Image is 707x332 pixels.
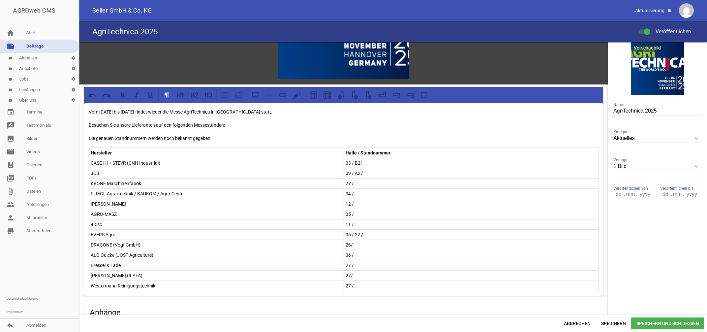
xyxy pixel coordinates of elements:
i: note [7,42,15,50]
input: mm [671,190,683,199]
p: 4Disc [91,220,342,228]
i: rate_review [7,121,15,129]
p: Westermann Reinigungstechnik [91,282,342,290]
p: 12 / [346,200,597,208]
i: settings [68,53,79,63]
p: FLIEGL Agrartechnik / BAUKOM / Agro-Center [91,190,342,198]
p: AGRO-MASZ [91,210,342,218]
i: attach_file [7,187,15,195]
p: ALÖ Quicke (JOST Agriculture) [91,251,342,259]
i: image [7,135,15,143]
i: settings [68,84,79,95]
span: Speichern [596,317,631,329]
input: dd [613,190,625,199]
p: 27/ [346,272,597,280]
i: label [8,77,13,82]
i: label [8,56,13,60]
p: 05 / 22 / [346,231,597,239]
i: home [7,29,15,37]
i: settings [68,74,79,84]
p: DRAGONE (Vogt GmbH) [91,241,342,249]
p: 09 / A27 [346,169,597,177]
p: 06 / [346,251,597,259]
i: people [7,201,15,209]
strong: Halle / Standnummer [346,150,390,155]
input: mm [625,190,636,199]
span: Veröffentlichen von [613,185,648,192]
i: movie [7,148,15,156]
p: 03 / B21 [346,159,597,167]
i: label [8,67,13,71]
div: Vorschaubild [632,44,662,52]
i: keyboard_arrow_down [691,133,702,144]
p: EVERS Agro [91,231,342,239]
p: JCB [91,169,342,177]
span: Speichern und Schließen [631,317,704,329]
h4: AgriTechnica 2025 [92,26,158,37]
i: photo_album [7,161,15,169]
p: KRONE Maschinenfabrik [91,180,342,187]
i: store_mall_directory [7,227,15,235]
p: Vom [DATE] bis [DATE] findet wieder die Messe AgriTechnica in [GEOGRAPHIC_DATA] statt. [89,108,599,116]
p: 27 / [346,261,597,269]
i: settings [68,63,79,74]
i: label [8,98,13,103]
p: Die genauen Standnummern werden noch bekannt gegeben. [89,134,599,142]
h4: Anhänge [90,307,598,318]
p: Bressel & Lade [91,261,342,269]
p: 27 / [346,180,597,187]
p: 05 / [346,210,597,218]
span: Abbrechen [559,317,596,329]
i: reply [7,321,15,329]
input: dd [660,190,671,199]
p: 26/ [346,241,597,249]
i: keyboard_arrow_down [691,161,702,172]
i: picture_as_pdf [7,174,15,182]
p: Besuchen Sie unsere Lieferanten auf den folgenden Messeständen: [89,121,599,129]
p: [PERSON_NAME] (ILAFA) [91,272,342,280]
span: Seiler GmbH & Co. KG [92,8,152,14]
i: event [7,108,15,116]
span: Veröffentlichen [648,28,691,35]
p: CASE-IH + STEYR (CNH Industrial) [91,159,342,167]
strong: Hersteller [91,150,112,155]
p: 04 / [346,190,597,198]
i: person [7,214,15,222]
i: label [8,88,13,92]
p: [PERSON_NAME] [91,200,342,208]
input: yyyy [636,190,653,199]
input: yyyy [683,190,700,199]
i: settings [68,95,79,106]
p: 27 / [346,282,597,290]
p: 11 / [346,220,597,228]
span: Veröffentlichen bis [660,185,693,192]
